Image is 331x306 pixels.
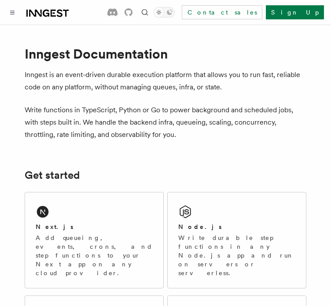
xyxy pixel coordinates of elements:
[36,222,74,231] h2: Next.js
[182,5,262,19] a: Contact sales
[7,7,18,18] button: Toggle navigation
[36,233,153,277] p: Add queueing, events, crons, and step functions to your Next app on any cloud provider.
[154,7,175,18] button: Toggle dark mode
[140,7,150,18] button: Find something...
[25,169,80,181] a: Get started
[167,192,306,288] a: Node.jsWrite durable step functions in any Node.js app and run on servers or serverless.
[25,46,306,62] h1: Inngest Documentation
[25,192,164,288] a: Next.jsAdd queueing, events, crons, and step functions to your Next app on any cloud provider.
[178,233,295,277] p: Write durable step functions in any Node.js app and run on servers or serverless.
[266,5,324,19] a: Sign Up
[178,222,222,231] h2: Node.js
[25,69,306,93] p: Inngest is an event-driven durable execution platform that allows you to run fast, reliable code ...
[25,104,306,141] p: Write functions in TypeScript, Python or Go to power background and scheduled jobs, with steps bu...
